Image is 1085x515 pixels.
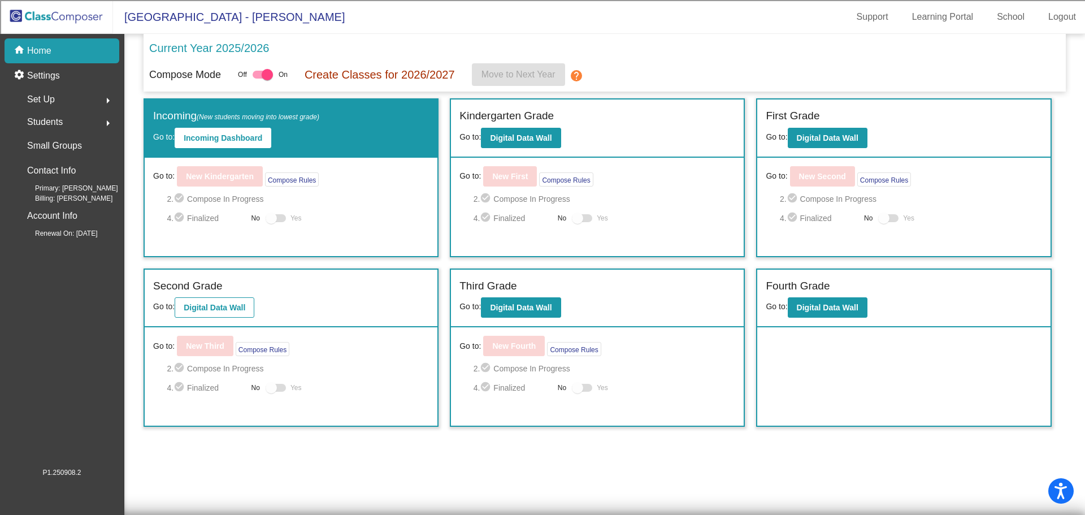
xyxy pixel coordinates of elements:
span: Go to: [766,132,787,141]
span: Go to: [459,170,481,182]
mat-icon: check_circle [480,211,493,225]
mat-icon: check_circle [173,192,187,206]
div: Move To ... [5,47,1080,57]
div: DELETE [5,283,1080,293]
div: Sort A > Z [5,27,1080,37]
span: Set Up [27,92,55,107]
button: Compose Rules [857,172,911,187]
div: Rename Outline [5,118,1080,128]
div: MOVE [5,323,1080,334]
p: Account Info [27,208,77,224]
div: Visual Art [5,210,1080,220]
b: New First [492,172,528,181]
mat-icon: check_circle [173,381,187,395]
span: Students [27,114,63,130]
span: Go to: [766,302,787,311]
mat-icon: arrow_right [101,116,115,130]
div: Search for Source [5,159,1080,169]
p: Small Groups [27,138,82,154]
div: Magazine [5,179,1080,189]
mat-icon: check_circle [173,211,187,225]
div: JOURNAL [5,374,1080,384]
b: Digital Data Wall [797,303,858,312]
b: Digital Data Wall [490,303,552,312]
span: Yes [290,211,302,225]
label: Fourth Grade [766,278,830,295]
span: Go to: [153,170,175,182]
span: 4. Finalized [780,211,858,225]
b: New Third [186,341,224,350]
b: Digital Data Wall [184,303,245,312]
div: Television/Radio [5,200,1080,210]
span: 2. Compose In Progress [167,362,429,375]
span: Billing: [PERSON_NAME] [17,193,112,204]
button: New Third [177,336,233,356]
div: Home [5,303,1080,313]
div: Print [5,139,1080,149]
button: Move to Next Year [472,63,565,86]
div: Move To ... [5,98,1080,108]
span: On [279,70,288,80]
span: No [558,383,566,393]
div: Delete [5,57,1080,67]
span: 4. Finalized [474,381,552,395]
button: New First [483,166,537,187]
div: BOOK [5,354,1080,364]
mat-icon: check_circle [480,362,493,375]
mat-icon: check_circle [787,192,800,206]
span: No [558,213,566,223]
button: Digital Data Wall [788,297,867,318]
mat-icon: check_circle [480,192,493,206]
div: Rename [5,88,1080,98]
b: Digital Data Wall [490,133,552,142]
span: 4. Finalized [474,211,552,225]
div: Newspaper [5,189,1080,200]
p: Home [27,44,51,58]
span: (New students moving into lowest grade) [197,113,319,121]
button: Digital Data Wall [481,128,561,148]
b: New Fourth [492,341,536,350]
div: New source [5,334,1080,344]
div: WEBSITE [5,364,1080,374]
div: CANCEL [5,313,1080,323]
div: Add Outline Template [5,149,1080,159]
p: Settings [27,69,60,83]
div: MORE [5,384,1080,395]
div: Options [5,67,1080,77]
span: No [251,213,260,223]
div: ??? [5,252,1080,262]
mat-icon: help [570,69,583,83]
button: Digital Data Wall [481,297,561,318]
button: Digital Data Wall [175,297,254,318]
b: Digital Data Wall [797,133,858,142]
span: 4. Finalized [167,211,245,225]
label: Second Grade [153,278,223,295]
label: Incoming [153,108,319,124]
div: Journal [5,169,1080,179]
span: No [864,213,873,223]
mat-icon: check_circle [787,211,800,225]
button: Compose Rules [265,172,319,187]
div: Move to ... [5,293,1080,303]
span: Go to: [153,132,175,141]
b: New Kindergarten [186,172,254,181]
input: Search outlines [5,15,105,27]
span: Go to: [459,340,481,352]
div: This outline has no content. Would you like to delete it? [5,262,1080,272]
button: Digital Data Wall [788,128,867,148]
span: Yes [597,381,608,395]
label: First Grade [766,108,819,124]
div: TODO: put dlg title [5,220,1080,230]
button: New Kindergarten [177,166,263,187]
div: Download [5,128,1080,139]
span: 2. Compose In Progress [780,192,1042,206]
button: New Second [790,166,855,187]
input: Search sources [5,395,105,406]
mat-icon: settings [14,69,27,83]
span: Go to: [459,302,481,311]
span: 2. Compose In Progress [167,192,429,206]
span: Primary: [PERSON_NAME] [17,183,118,193]
span: Yes [290,381,302,395]
div: SAVE AND GO HOME [5,272,1080,283]
mat-icon: check_circle [173,362,187,375]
